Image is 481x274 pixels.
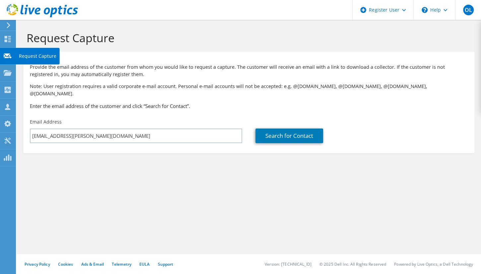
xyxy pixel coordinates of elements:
[30,102,468,110] h3: Enter the email address of the customer and click “Search for Contact”.
[394,261,473,267] li: Powered by Live Optics, a Dell Technology
[81,261,104,267] a: Ads & Email
[16,48,60,64] div: Request Capture
[319,261,386,267] li: © 2025 Dell Inc. All Rights Reserved
[30,63,468,78] p: Provide the email address of the customer from whom you would like to request a capture. The cust...
[158,261,173,267] a: Support
[255,129,323,143] a: Search for Contact
[463,5,474,15] span: OL
[58,261,73,267] a: Cookies
[25,261,50,267] a: Privacy Policy
[139,261,150,267] a: EULA
[30,119,62,125] label: Email Address
[265,261,311,267] li: Version: [TECHNICAL_ID]
[422,7,428,13] svg: \n
[27,31,468,45] h1: Request Capture
[30,83,468,97] p: Note: User registration requires a valid corporate e-mail account. Personal e-mail accounts will ...
[112,261,131,267] a: Telemetry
